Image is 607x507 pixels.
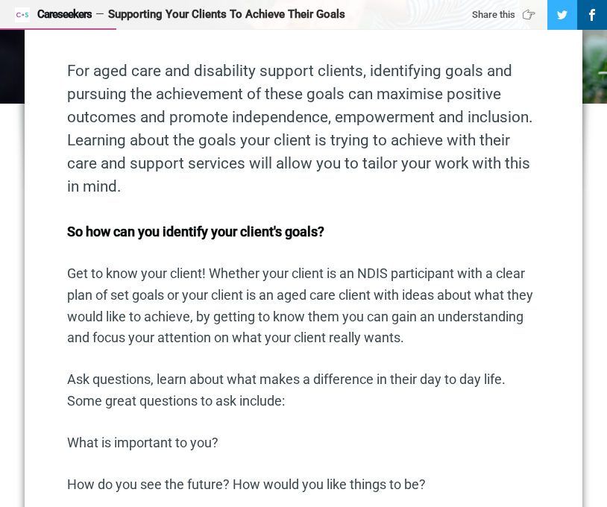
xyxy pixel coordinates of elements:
[67,60,541,198] p: For aged care and disability support clients, identifying goals and pursuing the achievement of t...
[37,8,92,21] span: Careseekers
[95,9,104,20] span: —
[67,432,541,454] p: What is important to you?
[67,474,541,496] p: How do you see the future? How would you like things to be?
[15,7,92,22] a: Careseekers
[108,7,460,22] div: Supporting Your Clients To Achieve Their Goals
[67,224,324,239] strong: So how can you identify your client's goals?
[67,263,541,349] p: Get to know your client! Whether your client is an NDIS participant with a clear plan of set goal...
[67,369,541,412] p: Ask questions, learn about what makes a difference in their day to day life. Some great questions...
[472,8,540,22] div: Share this
[15,7,30,22] img: Careseekers icon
